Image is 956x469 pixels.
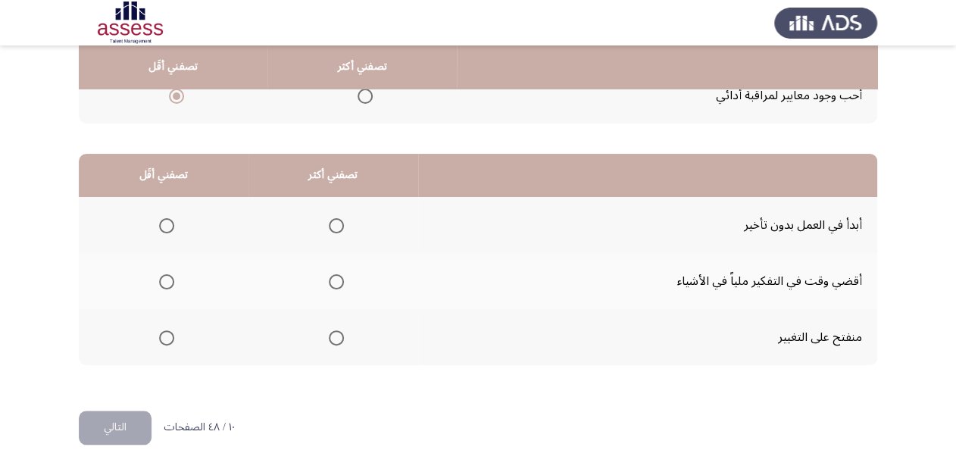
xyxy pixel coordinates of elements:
th: تصفني أكثر [248,154,418,197]
td: أبدأ في العمل بدون تأخير [418,197,877,253]
mat-radio-group: Select an option [351,83,373,108]
mat-radio-group: Select an option [153,268,174,294]
mat-radio-group: Select an option [323,268,344,294]
th: تصفني أكثر [267,45,457,89]
th: تصفني أقَل [79,45,267,89]
img: Assess Talent Management logo [774,2,877,44]
mat-radio-group: Select an option [163,83,184,108]
mat-radio-group: Select an option [323,212,344,238]
td: منفتح على التغيير [418,309,877,365]
mat-radio-group: Select an option [153,324,174,350]
mat-radio-group: Select an option [153,212,174,238]
td: أقضي وقت في التفكير ملياً في الأشياء [418,253,877,309]
td: أُحب وجود معايير لمراقبة أدائي [457,67,877,124]
th: تصفني أقَل [79,154,248,197]
mat-radio-group: Select an option [323,324,344,350]
img: Assessment logo of OCM R1 ASSESS [79,2,182,44]
p: ١٠ / ٤٨ الصفحات [164,421,235,434]
button: check the missing [79,411,152,445]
